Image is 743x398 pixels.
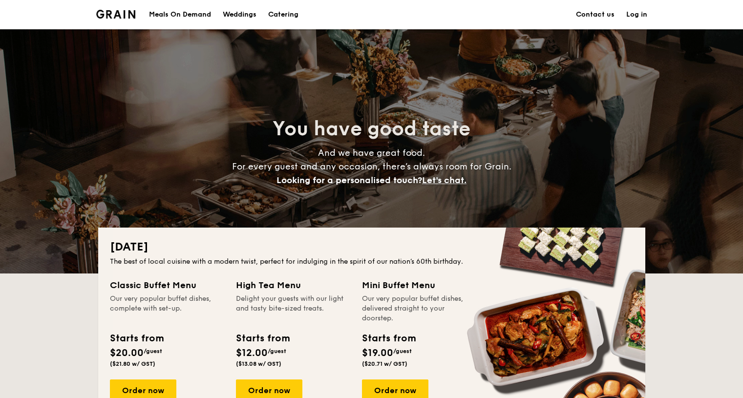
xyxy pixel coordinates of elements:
div: The best of local cuisine with a modern twist, perfect for indulging in the spirit of our nation’... [110,257,634,267]
div: Starts from [236,331,289,346]
img: Grain [96,10,136,19]
a: Logotype [96,10,136,19]
h2: [DATE] [110,239,634,255]
div: Our very popular buffet dishes, delivered straight to your doorstep. [362,294,476,323]
div: High Tea Menu [236,278,350,292]
span: /guest [393,348,412,355]
span: /guest [144,348,162,355]
div: Our very popular buffet dishes, complete with set-up. [110,294,224,323]
div: Mini Buffet Menu [362,278,476,292]
span: ($20.71 w/ GST) [362,360,407,367]
span: Let's chat. [422,175,467,186]
span: $12.00 [236,347,268,359]
div: Delight your guests with our light and tasty bite-sized treats. [236,294,350,323]
span: ($13.08 w/ GST) [236,360,281,367]
span: $20.00 [110,347,144,359]
span: ($21.80 w/ GST) [110,360,155,367]
span: $19.00 [362,347,393,359]
div: Starts from [362,331,415,346]
span: /guest [268,348,286,355]
div: Classic Buffet Menu [110,278,224,292]
div: Starts from [110,331,163,346]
